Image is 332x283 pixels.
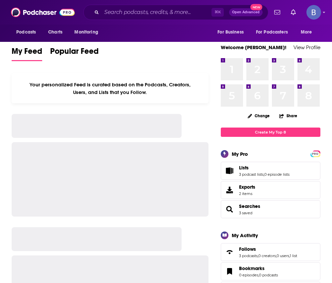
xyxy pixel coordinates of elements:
[239,172,264,177] a: 3 podcast lists
[252,26,297,39] button: open menu
[221,44,287,50] a: Welcome [PERSON_NAME]!
[306,5,321,20] span: Logged in as BTallent
[232,151,248,157] div: My Pro
[74,28,98,37] span: Monitoring
[211,8,224,17] span: ⌘ K
[16,28,36,37] span: Podcasts
[223,205,236,214] a: Searches
[239,246,256,252] span: Follows
[239,191,255,196] span: 2 items
[223,185,236,195] span: Exports
[232,232,258,238] div: My Activity
[70,26,107,39] button: open menu
[264,172,264,177] span: ,
[277,253,289,258] a: 0 users
[239,265,278,271] a: Bookmarks
[221,162,320,180] span: Lists
[83,5,268,20] div: Search podcasts, credits, & more...
[223,267,236,276] a: Bookmarks
[221,243,320,261] span: Follows
[239,246,297,252] a: Follows
[12,26,44,39] button: open menu
[12,73,208,103] div: Your personalized Feed is curated based on the Podcasts, Creators, Users, and Lists that you Follow.
[259,273,278,277] a: 0 podcasts
[311,151,319,156] a: PRO
[239,273,258,277] a: 0 episodes
[217,28,244,37] span: For Business
[11,6,75,19] img: Podchaser - Follow, Share and Rate Podcasts
[44,26,66,39] a: Charts
[48,28,62,37] span: Charts
[244,112,274,120] button: Change
[12,46,42,61] a: My Feed
[221,200,320,218] span: Searches
[239,211,252,215] a: 3 saved
[258,273,259,277] span: ,
[279,109,297,122] button: Share
[264,172,290,177] a: 0 episode lists
[288,7,298,18] a: Show notifications dropdown
[293,44,320,50] a: View Profile
[221,181,320,199] a: Exports
[239,253,258,258] a: 3 podcasts
[223,166,236,175] a: Lists
[289,253,290,258] span: ,
[232,11,260,14] span: Open Advanced
[223,247,236,257] a: Follows
[239,184,255,190] span: Exports
[256,28,288,37] span: For Podcasters
[221,262,320,280] span: Bookmarks
[213,26,252,39] button: open menu
[50,46,99,61] a: Popular Feed
[229,8,263,16] button: Open AdvancedNew
[239,265,265,271] span: Bookmarks
[239,165,249,171] span: Lists
[290,253,297,258] a: 1 list
[250,4,262,10] span: New
[296,26,320,39] button: open menu
[239,165,290,171] a: Lists
[306,5,321,20] img: User Profile
[239,203,260,209] a: Searches
[306,5,321,20] button: Show profile menu
[50,46,99,60] span: Popular Feed
[301,28,312,37] span: More
[102,7,211,18] input: Search podcasts, credits, & more...
[258,253,276,258] a: 0 creators
[12,46,42,60] span: My Feed
[221,128,320,137] a: Create My Top 8
[272,7,283,18] a: Show notifications dropdown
